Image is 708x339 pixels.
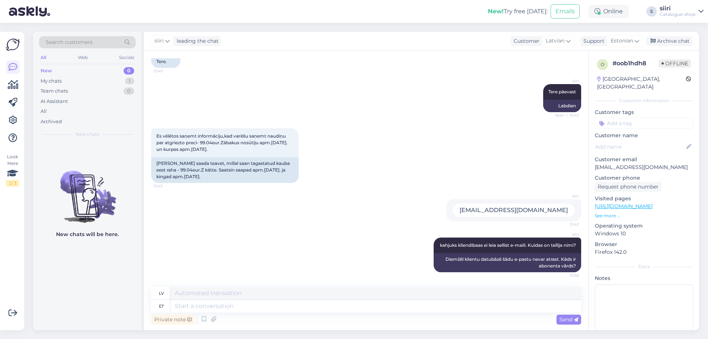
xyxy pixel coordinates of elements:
[660,11,695,17] div: Catalogue-shop
[597,75,686,91] div: [GEOGRAPHIC_DATA], [GEOGRAPHIC_DATA]
[595,195,693,203] p: Visited pages
[76,53,89,62] div: Web
[46,38,93,46] span: Search customers
[580,37,604,45] div: Support
[646,36,693,46] div: Archive chat
[595,132,693,139] p: Customer name
[151,55,180,68] div: Tere.
[551,113,579,118] span: Seen ✓ 13:40
[33,158,142,224] img: No chats
[159,287,164,300] div: lv
[41,118,62,125] div: Archived
[601,62,604,67] span: o
[548,89,576,94] span: Tere päevast
[41,98,68,105] div: AI Assistant
[595,97,693,104] div: Customer information
[660,6,704,17] a: siiriCatalogue-shop
[39,53,48,62] div: All
[124,67,134,75] div: 0
[646,6,657,17] div: S
[511,37,539,45] div: Customer
[153,68,181,74] span: 13:40
[595,263,693,270] div: Extra
[595,156,693,163] p: Customer email
[76,131,99,138] span: New chats
[595,274,693,282] p: Notes
[589,5,629,18] div: Online
[6,153,19,187] div: Look Here
[41,67,52,75] div: New
[41,77,62,85] div: My chats
[595,143,685,151] input: Add name
[453,204,575,217] div: [EMAIL_ADDRESS][DOMAIN_NAME]
[595,230,693,238] p: Windows 10
[153,183,181,189] span: 13:43
[156,133,289,152] span: Es vēlētos saņemt informāciju,kad varēšu saņemt naudiņu par atgriezto preci- 99.04eur.Zābakus nos...
[551,193,579,199] span: siiri
[125,77,134,85] div: 1
[6,38,20,52] img: Askly Logo
[595,203,653,210] a: [URL][DOMAIN_NAME]
[174,37,219,45] div: leading the chat
[488,7,548,16] div: Try free [DATE]:
[595,163,693,171] p: [EMAIL_ADDRESS][DOMAIN_NAME]
[595,212,693,219] p: See more ...
[159,300,164,312] div: et
[6,180,19,187] div: 2 / 3
[559,316,578,323] span: Send
[118,53,136,62] div: Socials
[551,273,579,278] span: 13:56
[155,37,164,45] span: siiri
[41,108,47,115] div: All
[612,59,659,68] div: # oob1hdh8
[595,118,693,129] input: Add a tag
[551,232,579,237] span: siiri
[659,59,691,68] span: Offline
[660,6,695,11] div: siiri
[41,87,68,95] div: Team chats
[56,231,119,238] p: New chats will be here.
[551,222,579,227] span: 13:43
[488,8,504,15] b: New!
[151,157,299,183] div: [PERSON_NAME] saada teavet, millal saan tagastatud kauba eest raha - 99.04eur.Z kätte. Saatsin sa...
[434,253,581,272] div: Diemžēl klientu datubāzē šādu e-pastu nevar atrast. Kāds ir abonenta vārds?
[595,241,693,248] p: Browser
[543,100,581,112] div: Labdien
[611,37,633,45] span: Estonian
[151,315,195,325] div: Private note
[595,248,693,256] p: Firefox 142.0
[595,222,693,230] p: Operating system
[551,4,580,18] button: Emails
[546,37,565,45] span: Latvian
[124,87,134,95] div: 0
[595,182,662,192] div: Request phone number
[440,242,576,248] span: kahjuks kliendibaas ei leia sellist e-maili. Kuidas on tellija nimi?
[595,108,693,116] p: Customer tags
[551,78,579,84] span: siiri
[595,174,693,182] p: Customer phone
